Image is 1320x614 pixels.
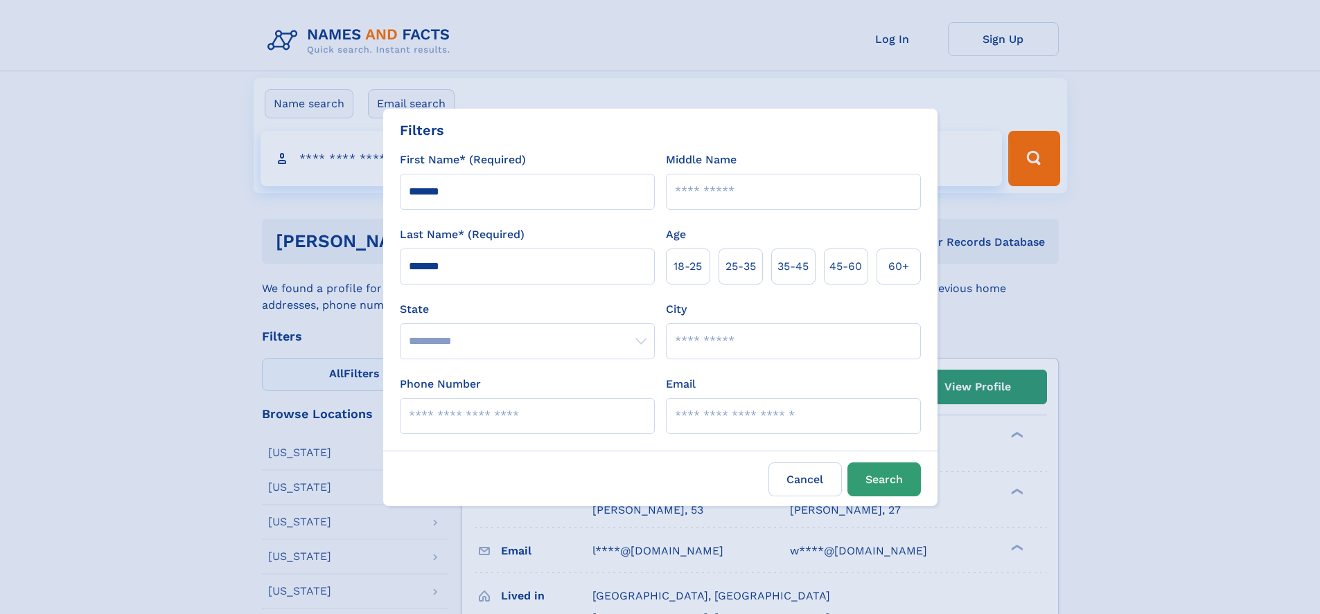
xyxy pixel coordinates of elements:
[666,376,696,392] label: Email
[400,152,526,168] label: First Name* (Required)
[666,152,737,168] label: Middle Name
[725,258,756,275] span: 25‑35
[666,226,686,243] label: Age
[400,226,525,243] label: Last Name* (Required)
[768,462,842,496] label: Cancel
[400,120,444,141] div: Filters
[674,258,702,275] span: 18‑25
[400,376,481,392] label: Phone Number
[829,258,862,275] span: 45‑60
[847,462,921,496] button: Search
[888,258,909,275] span: 60+
[666,301,687,318] label: City
[400,301,655,318] label: State
[777,258,809,275] span: 35‑45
